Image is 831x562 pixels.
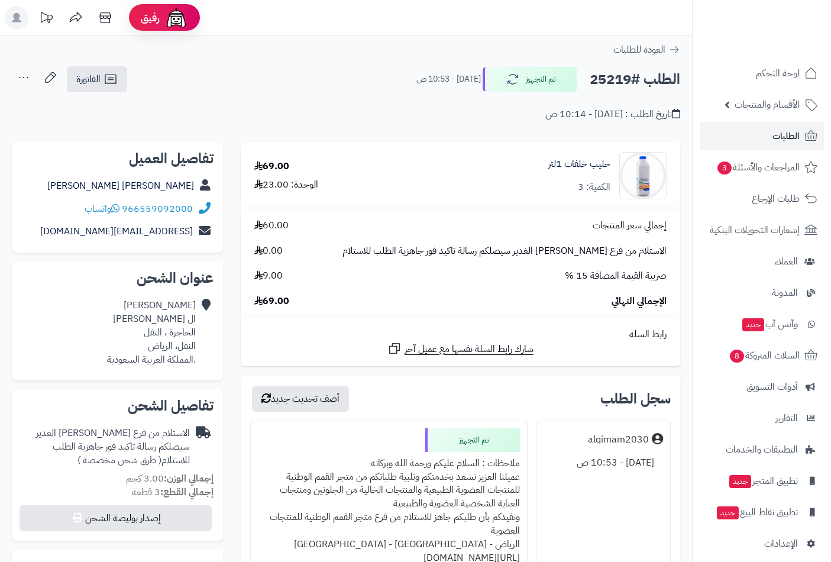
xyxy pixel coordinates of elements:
span: وآتس آب [741,316,798,332]
div: تم التجهيز [425,428,520,452]
img: 1696968873-27-90x90.jpg [620,152,666,199]
span: 60.00 [254,219,289,232]
span: 69.00 [254,295,289,308]
small: [DATE] - 10:53 ص [416,73,481,85]
div: [DATE] - 10:53 ص [544,451,663,474]
div: 69.00 [254,160,289,173]
span: 0.00 [254,244,283,258]
div: الاستلام من فرع [PERSON_NAME] الغدير سيصلكم رسالة تاكيد فور جاهزية الطلب للاستلام [21,427,190,467]
h2: الطلب #25219 [590,67,680,92]
img: ai-face.png [164,6,188,30]
a: السلات المتروكة8 [700,341,824,370]
a: التقارير [700,404,824,432]
span: 3 [717,162,732,175]
span: الإعدادات [764,535,798,552]
span: الاستلام من فرع [PERSON_NAME] الغدير سيصلكم رسالة تاكيد فور جاهزية الطلب للاستلام [342,244,667,258]
span: المدونة [772,285,798,301]
a: حليب خلفات 1لتر [548,157,610,171]
a: تحديثات المنصة [31,6,61,33]
a: تطبيق نقاط البيعجديد [700,498,824,527]
span: ( طرق شحن مخصصة ) [77,453,161,467]
span: 9.00 [254,269,283,283]
span: الفاتورة [76,72,101,86]
span: ضريبة القيمة المضافة 15 % [565,269,667,283]
span: أدوات التسويق [746,379,798,395]
a: طلبات الإرجاع [700,185,824,213]
button: إصدار بوليصة الشحن [20,505,212,531]
span: المراجعات والأسئلة [716,159,800,176]
span: إجمالي سعر المنتجات [593,219,667,232]
span: الإجمالي النهائي [612,295,667,308]
a: شارك رابط السلة نفسها مع عميل آخر [387,341,533,356]
span: جديد [729,475,751,488]
img: logo-2.png [751,29,820,54]
a: المراجعات والأسئلة3 [700,153,824,182]
a: [EMAIL_ADDRESS][DOMAIN_NAME] [40,224,193,238]
button: أضف تحديث جديد [252,386,349,412]
div: رابط السلة [245,328,675,341]
span: التطبيقات والخدمات [726,441,798,458]
a: التطبيقات والخدمات [700,435,824,464]
div: تاريخ الطلب : [DATE] - 10:14 ص [545,108,680,121]
h3: سجل الطلب [600,392,671,406]
div: الكمية: 3 [578,180,610,194]
a: 966559092000 [122,202,193,216]
span: السلات المتروكة [729,347,800,364]
a: أدوات التسويق [700,373,824,401]
a: العودة للطلبات [613,43,680,57]
a: إشعارات التحويلات البنكية [700,216,824,244]
a: الإعدادات [700,529,824,558]
a: العملاء [700,247,824,276]
h2: عنوان الشحن [21,271,214,285]
span: رفيق [141,11,160,25]
span: جديد [717,506,739,519]
a: المدونة [700,279,824,307]
a: [PERSON_NAME] [PERSON_NAME] [47,179,194,193]
span: لوحة التحكم [756,65,800,82]
strong: إجمالي الوزن: [164,471,214,486]
div: alqimam2030 [588,433,649,447]
a: واتساب [85,202,119,216]
span: تطبيق نقاط البيع [716,504,798,521]
strong: إجمالي القطع: [160,485,214,499]
span: الأقسام والمنتجات [735,96,800,113]
span: إشعارات التحويلات البنكية [710,222,800,238]
span: الطلبات [772,128,800,144]
a: الفاتورة [67,66,127,92]
div: [PERSON_NAME] ال [PERSON_NAME] الحاجرة ، النفل النفل، الرياض .المملكة العربية السعودية [107,299,196,366]
span: التقارير [775,410,798,427]
span: شارك رابط السلة نفسها مع عميل آخر [405,343,533,356]
span: تطبيق المتجر [728,473,798,489]
small: 3 قطعة [132,485,214,499]
h2: تفاصيل الشحن [21,399,214,413]
div: الوحدة: 23.00 [254,178,318,192]
button: تم التجهيز [483,67,577,92]
small: 3.00 كجم [126,471,214,486]
a: لوحة التحكم [700,59,824,88]
span: العملاء [775,253,798,270]
span: 8 [730,350,744,363]
a: تطبيق المتجرجديد [700,467,824,495]
h2: تفاصيل العميل [21,151,214,166]
span: العودة للطلبات [613,43,665,57]
a: الطلبات [700,122,824,150]
a: وآتس آبجديد [700,310,824,338]
span: طلبات الإرجاع [752,190,800,207]
span: جديد [742,318,764,331]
